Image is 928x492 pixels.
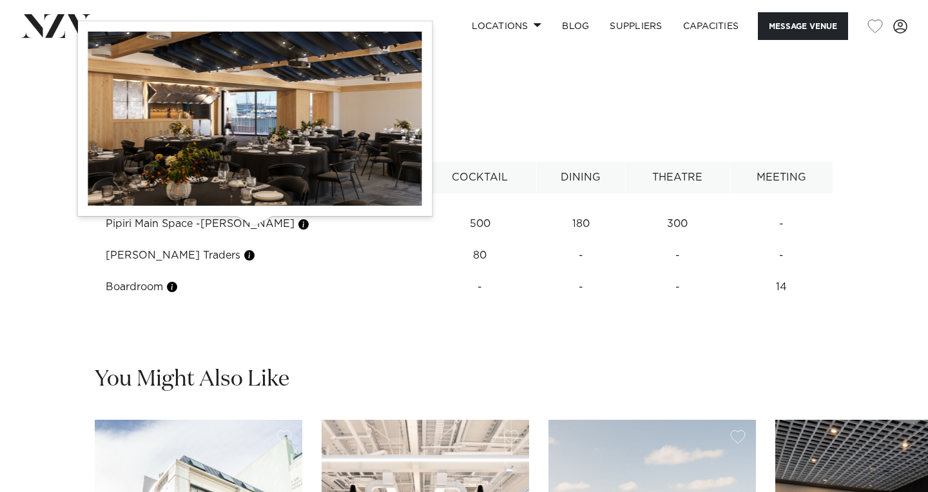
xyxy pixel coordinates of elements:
[599,12,672,40] a: SUPPLIERS
[95,208,424,240] td: Pipiri Main Space -[PERSON_NAME]
[536,240,625,271] td: -
[423,240,536,271] td: 80
[536,271,625,303] td: -
[88,32,422,206] img: GAIITRljFaQgOOcqY13sr65vBBVm58v11laXxBH0.jpg
[95,271,424,303] td: Boardroom
[423,271,536,303] td: -
[626,208,730,240] td: 300
[461,12,552,40] a: Locations
[95,240,424,271] td: [PERSON_NAME] Traders
[626,162,730,193] th: Theatre
[730,162,833,193] th: Meeting
[730,208,833,240] td: -
[21,14,91,37] img: nzv-logo.png
[552,12,599,40] a: BLOG
[626,271,730,303] td: -
[730,240,833,271] td: -
[626,240,730,271] td: -
[423,162,536,193] th: Cocktail
[423,208,536,240] td: 500
[536,208,625,240] td: 180
[730,271,833,303] td: 14
[758,12,848,40] button: Message Venue
[95,365,289,394] h2: You Might Also Like
[536,162,625,193] th: Dining
[673,12,749,40] a: Capacities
